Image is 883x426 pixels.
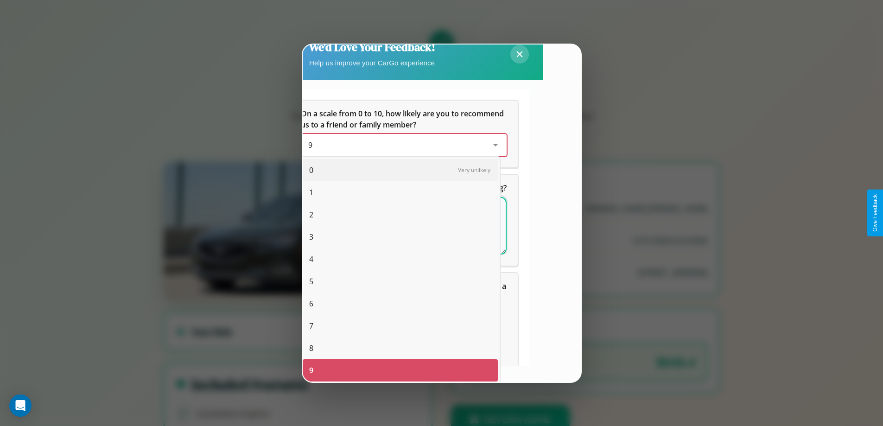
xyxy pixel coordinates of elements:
span: 4 [309,254,313,265]
div: 0 [303,159,498,181]
span: Which of the following features do you value the most in a vehicle? [301,281,508,302]
span: 3 [309,231,313,242]
span: What can we do to make your experience more satisfying? [301,183,507,193]
div: 1 [303,181,498,203]
div: On a scale from 0 to 10, how likely are you to recommend us to a friend or family member? [290,101,518,167]
span: 2 [309,209,313,220]
div: 7 [303,315,498,337]
span: 0 [309,165,313,176]
div: On a scale from 0 to 10, how likely are you to recommend us to a friend or family member? [301,134,507,156]
span: 7 [309,320,313,331]
div: 4 [303,248,498,270]
h2: We'd Love Your Feedback! [309,39,435,55]
div: Give Feedback [872,194,878,232]
div: 8 [303,337,498,359]
p: Help us improve your CarGo experience [309,57,435,69]
div: 9 [303,359,498,381]
div: 5 [303,270,498,292]
span: 5 [309,276,313,287]
div: Open Intercom Messenger [9,394,32,417]
span: 1 [309,187,313,198]
div: 3 [303,226,498,248]
h5: On a scale from 0 to 10, how likely are you to recommend us to a friend or family member? [301,108,507,130]
span: 6 [309,298,313,309]
span: Very unlikely [458,166,490,174]
span: 9 [308,140,312,150]
span: 8 [309,343,313,354]
div: 2 [303,203,498,226]
span: 9 [309,365,313,376]
div: 6 [303,292,498,315]
div: 10 [303,381,498,404]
